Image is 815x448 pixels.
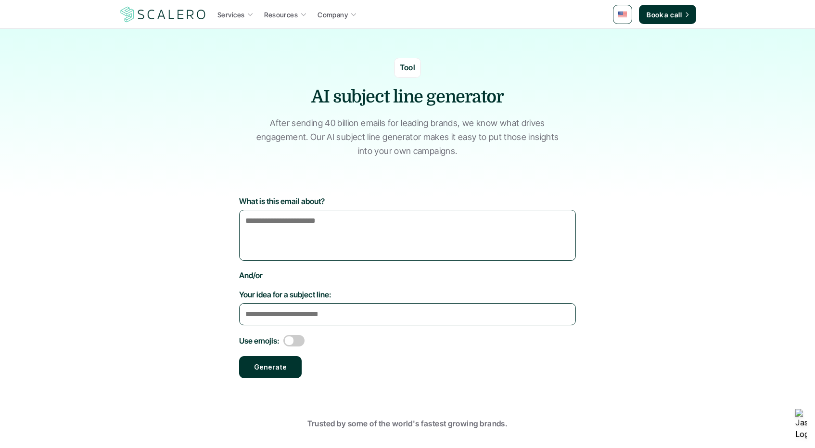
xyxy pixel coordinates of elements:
p: Tool [400,62,416,74]
p: After sending 40 billion emails for leading brands, we know what drives engagement. Our AI subjec... [251,116,564,158]
img: Scalero company logo [119,5,207,24]
p: Company [318,10,348,20]
p: Trusted by some of the world's fastest growing brands. [119,418,696,430]
h3: AI subject line generator [263,85,552,109]
label: What is this email about? [239,196,576,206]
p: Book a call [647,10,682,20]
p: Resources [264,10,298,20]
a: Book a call [639,5,696,24]
label: Use emojis: [239,336,280,346]
label: And/or [239,270,576,280]
label: Your idea for a subject line: [239,290,576,299]
p: Services [217,10,244,20]
a: Scalero company logo [119,6,207,23]
button: Generate [239,356,302,378]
